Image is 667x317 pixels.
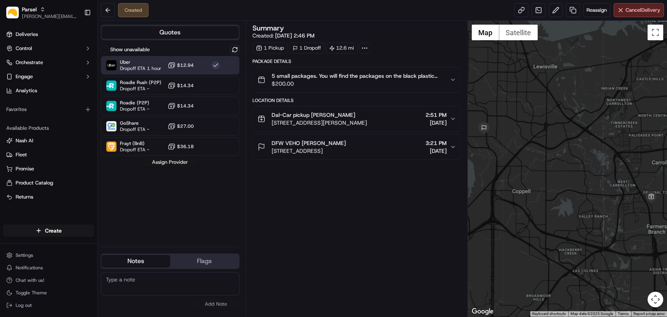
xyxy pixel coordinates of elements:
[618,312,629,316] a: Terms (opens in new tab)
[3,3,81,22] button: ParselParsel[PERSON_NAME][EMAIL_ADDRESS][PERSON_NAME][DOMAIN_NAME]
[106,81,116,91] img: Roadie Rush (P2P)
[252,58,461,64] div: Package Details
[3,134,94,147] button: Nash AI
[289,43,324,54] div: 1 Dropoff
[120,147,149,153] span: Dropoff ETA -
[583,3,610,17] button: Reassign
[275,32,315,39] span: [DATE] 2:46 PM
[120,106,149,112] span: Dropoff ETA -
[168,61,194,69] button: $12.94
[120,65,161,72] span: Dropoff ETA 1 hour
[272,80,443,88] span: $200.00
[20,50,141,59] input: Got a question? Start typing here...
[168,122,194,130] button: $27.00
[647,25,663,40] button: Toggle fullscreen view
[272,72,443,80] span: 5 small packages. You will find the packages on the black plastic shelf by the door, ring the doo...
[272,119,367,127] span: [STREET_ADDRESS][PERSON_NAME]
[120,59,161,65] span: Uber
[133,77,142,86] button: Start new chat
[106,141,116,152] img: Frayt (BnB)
[102,255,170,267] button: Notes
[6,193,91,201] a: Returns
[3,262,94,273] button: Notifications
[253,67,461,92] button: 5 small packages. You will find the packages on the black plastic shelf by the door, ring the doo...
[16,87,37,94] span: Analytics
[22,13,78,20] button: [PERSON_NAME][EMAIL_ADDRESS][PERSON_NAME][DOMAIN_NAME]
[470,306,495,317] a: Open this area in Google Maps (opens a new window)
[177,143,194,150] span: $36.18
[8,31,142,44] p: Welcome 👋
[177,123,194,129] span: $27.00
[253,106,461,131] button: Dal-Car pickup [PERSON_NAME][STREET_ADDRESS][PERSON_NAME]2:51 PM[DATE]
[626,7,660,14] span: Cancel Delivery
[177,103,194,109] span: $14.34
[3,287,94,298] button: Toggle Theme
[16,45,32,52] span: Control
[272,139,346,147] span: DFW VEHO [PERSON_NAME]
[168,82,194,90] button: $14.34
[470,306,495,317] img: Google
[16,151,27,158] span: Fleet
[27,82,99,89] div: We're available if you need us!
[16,113,60,121] span: Knowledge Base
[110,46,150,53] label: Show unavailable
[16,165,34,172] span: Promise
[120,120,149,126] span: GoShare
[499,25,538,40] button: Show satellite imagery
[3,56,94,69] button: Orchestrate
[6,151,91,158] a: Fleet
[3,84,94,97] a: Analytics
[8,75,22,89] img: 1736555255976-a54dd68f-1ca7-489b-9aae-adbdc363a1c4
[426,111,447,119] span: 2:51 PM
[3,163,94,175] button: Promise
[45,227,62,235] span: Create
[426,139,447,147] span: 3:21 PM
[16,59,43,66] span: Orchestrate
[170,255,238,267] button: Flags
[16,277,44,283] span: Chat with us!
[647,292,663,307] button: Map camera controls
[16,137,33,144] span: Nash AI
[252,97,461,104] div: Location Details
[120,140,149,147] span: Frayt (BnB)
[272,147,346,155] span: [STREET_ADDRESS]
[120,79,161,86] span: Roadie Rush (P2P)
[472,25,499,40] button: Show street map
[177,62,194,68] span: $12.94
[3,177,94,189] button: Product Catalog
[120,86,161,92] span: Dropoff ETA -
[426,119,447,127] span: [DATE]
[16,31,38,38] span: Deliveries
[613,3,664,17] button: CancelDelivery
[3,103,94,116] div: Favorites
[168,102,194,110] button: $14.34
[3,122,94,134] div: Available Products
[6,7,19,19] img: Parsel
[16,193,33,201] span: Returns
[272,111,355,119] span: Dal-Car pickup [PERSON_NAME]
[3,149,94,161] button: Fleet
[252,43,288,54] div: 1 Pickup
[3,224,94,237] button: Create
[106,60,116,70] img: Uber
[27,75,128,82] div: Start new chat
[3,250,94,261] button: Settings
[426,147,447,155] span: [DATE]
[142,158,198,167] button: Assign Provider
[16,73,33,80] span: Engage
[66,114,72,120] div: 💻
[16,265,43,271] span: Notifications
[326,43,358,54] div: 12.6 mi
[532,311,566,317] button: Keyboard shortcuts
[102,26,239,39] button: Quotes
[252,25,284,32] h3: Summary
[3,275,94,286] button: Chat with us!
[6,179,91,186] a: Product Catalog
[5,110,63,124] a: 📗Knowledge Base
[22,5,37,13] button: Parsel
[78,133,95,138] span: Pylon
[6,165,91,172] a: Promise
[3,70,94,83] button: Engage
[63,110,129,124] a: 💻API Documentation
